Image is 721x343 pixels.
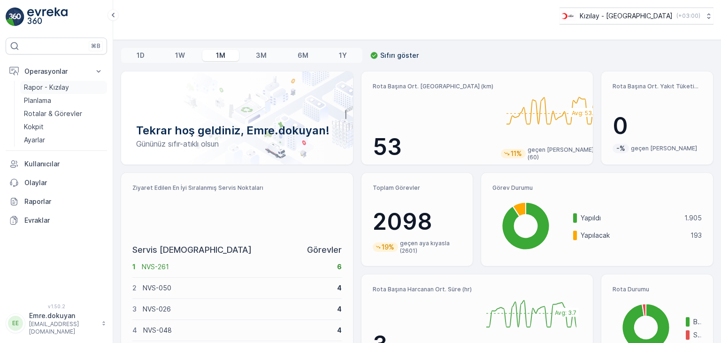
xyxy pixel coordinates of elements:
p: NVS-048 [143,326,331,335]
p: Yapılacak [581,231,684,240]
p: 4 [337,326,342,335]
p: Olaylar [24,178,103,187]
p: 6M [298,51,308,60]
p: Toplam Görevler [373,184,462,192]
p: 1Y [339,51,347,60]
button: Operasyonlar [6,62,107,81]
p: 53 [373,133,493,161]
p: Emre.dokuyan [29,311,97,320]
a: Rotalar & Görevler [20,107,107,120]
p: Rota Durumu [613,286,702,293]
p: geçen [PERSON_NAME] (60) [528,146,601,161]
p: ( +03:00 ) [676,12,700,20]
p: 1D [137,51,145,60]
p: 19% [381,242,395,252]
img: logo [6,8,24,26]
p: geçen aya kıyasla (2601) [400,240,461,255]
span: v 1.50.2 [6,304,107,309]
p: 3M [256,51,267,60]
p: NVS-026 [143,304,331,314]
p: Bitmiş [693,317,702,327]
p: Servis [DEMOGRAPHIC_DATA] [132,243,252,257]
p: Evraklar [24,216,103,225]
p: 1W [175,51,185,60]
p: Kızılay - [GEOGRAPHIC_DATA] [580,11,673,21]
p: [EMAIL_ADDRESS][DOMAIN_NAME] [29,320,97,335]
p: Yapıldı [581,213,678,223]
p: Kokpit [24,122,44,132]
p: ⌘B [91,42,100,50]
p: Rotalar & Görevler [24,109,82,118]
p: Raporlar [24,197,103,206]
p: NVS-261 [142,262,331,272]
p: 193 [690,231,702,240]
p: 6 [337,262,342,272]
p: Rota Başına Harcanan Ort. Süre (hr) [373,286,474,293]
p: 2098 [373,208,462,236]
button: Kızılay - [GEOGRAPHIC_DATA](+03:00) [560,8,713,24]
p: Tekrar hoş geldiniz, Emre.dokuyan! [136,123,338,138]
a: Olaylar [6,173,107,192]
p: Görevler [307,243,342,257]
p: 11% [510,149,523,158]
p: NVS-050 [143,283,331,293]
p: 1 [132,262,136,272]
p: Gününüz sıfır-atıklı olsun [136,138,338,149]
p: 4 [337,283,342,293]
p: Ayarlar [24,135,45,145]
p: -% [615,144,626,153]
p: Süresi doldu [693,330,702,340]
p: Operasyonlar [24,67,88,76]
button: EEEmre.dokuyan[EMAIL_ADDRESS][DOMAIN_NAME] [6,311,107,335]
p: Sıfırı göster [380,51,419,60]
img: k%C4%B1z%C4%B1lay_D5CCths_t1JZB0k.png [560,11,576,21]
p: geçen [PERSON_NAME] [631,145,697,152]
p: 3 [132,304,137,314]
p: 2 [132,283,137,293]
p: Rota Başına Ort. [GEOGRAPHIC_DATA] (km) [373,83,493,90]
p: Ziyaret Edilen En İyi Sıralanmış Servis Noktaları [132,184,342,192]
p: Planlama [24,96,51,105]
p: 1.905 [684,213,702,223]
a: Raporlar [6,192,107,211]
p: 0 [613,112,702,140]
a: Ayarlar [20,133,107,147]
a: Evraklar [6,211,107,230]
p: Kullanıcılar [24,159,103,169]
a: Kokpit [20,120,107,133]
p: 1M [216,51,225,60]
div: EE [8,316,23,331]
p: Rapor - Kızılay [24,83,69,92]
p: Rota Başına Ort. Yakıt Tüketimi (lt) [613,83,702,90]
a: Kullanıcılar [6,155,107,173]
img: logo_light-DOdMpM7g.png [27,8,68,26]
p: 4 [132,326,137,335]
p: 4 [337,304,342,314]
a: Rapor - Kızılay [20,81,107,94]
p: Görev Durumu [492,184,702,192]
a: Planlama [20,94,107,107]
